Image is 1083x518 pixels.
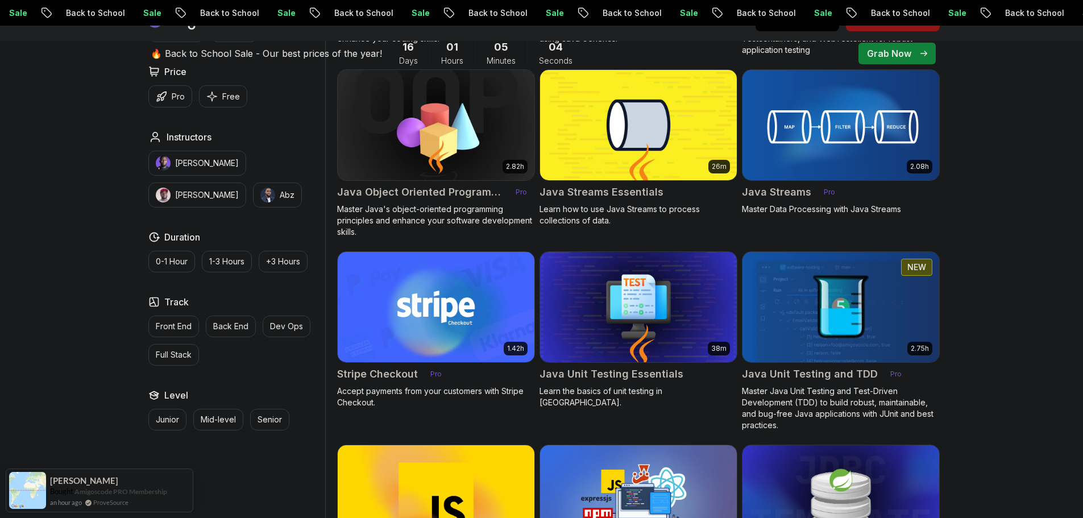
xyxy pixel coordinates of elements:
[883,368,908,380] p: Pro
[965,7,1043,19] p: Back to School
[259,251,308,272] button: +3 Hours
[253,183,302,208] button: instructor imgAbz
[742,252,939,362] img: Java Unit Testing and TDD card
[540,204,737,226] p: Learn how to use Java Streams to process collections of data.
[535,67,741,183] img: Java Streams Essentials card
[50,487,73,496] span: Bought
[164,295,189,309] h2: Track
[441,55,463,67] span: Hours
[151,47,382,60] p: 🔥 Back to School Sale - Our best prices of the year!
[494,39,508,55] span: 5 Minutes
[506,162,524,171] p: 2.82h
[549,39,563,55] span: 4 Seconds
[742,69,940,215] a: Java Streams card2.08hJava StreamsProMaster Data Processing with Java Streams
[156,256,188,267] p: 0-1 Hour
[774,7,811,19] p: Sale
[337,251,535,408] a: Stripe Checkout card1.42hStripe CheckoutProAccept payments from your customers with Stripe Checkout.
[74,487,167,496] a: Amigoscode PRO Membership
[540,386,737,408] p: Learn the basics of unit testing in [GEOGRAPHIC_DATA].
[193,409,243,430] button: Mid-level
[907,262,926,273] p: NEW
[148,85,192,107] button: Pro
[640,7,677,19] p: Sale
[213,321,248,332] p: Back End
[338,70,534,180] img: Java Object Oriented Programming card
[266,256,300,267] p: +3 Hours
[201,414,236,425] p: Mid-level
[172,91,185,102] p: Pro
[742,386,940,431] p: Master Java Unit Testing and Test-Driven Development (TDD) to build robust, maintainable, and bug...
[337,184,503,200] h2: Java Object Oriented Programming
[539,55,572,67] span: Seconds
[93,498,128,507] a: ProveSource
[103,7,140,19] p: Sale
[156,349,192,360] p: Full Stack
[712,162,727,171] p: 26m
[260,188,275,202] img: instructor img
[250,409,289,430] button: Senior
[540,366,683,382] h2: Java Unit Testing Essentials
[742,204,940,215] p: Master Data Processing with Java Streams
[263,316,310,337] button: Dev Ops
[429,7,506,19] p: Back to School
[867,47,911,60] p: Grab Now
[160,7,238,19] p: Back to School
[742,70,939,180] img: Java Streams card
[908,7,945,19] p: Sale
[148,183,246,208] button: instructor img[PERSON_NAME]
[202,251,252,272] button: 1-3 Hours
[540,251,737,408] a: Java Unit Testing Essentials card38mJava Unit Testing EssentialsLearn the basics of unit testing ...
[148,316,199,337] button: Front End
[563,7,640,19] p: Back to School
[175,158,239,169] p: [PERSON_NAME]
[742,251,940,431] a: Java Unit Testing and TDD card2.75hNEWJava Unit Testing and TDDProMaster Java Unit Testing and Te...
[540,252,737,362] img: Java Unit Testing Essentials card
[175,189,239,201] p: [PERSON_NAME]
[148,344,199,366] button: Full Stack
[156,321,192,332] p: Front End
[424,368,449,380] p: Pro
[403,39,414,55] span: 16 Days
[156,188,171,202] img: instructor img
[294,7,372,19] p: Back to School
[507,344,524,353] p: 1.42h
[337,366,418,382] h2: Stripe Checkout
[338,252,534,362] img: Stripe Checkout card
[164,388,188,402] h2: Level
[910,162,929,171] p: 2.08h
[222,91,240,102] p: Free
[280,189,294,201] p: Abz
[148,409,186,430] button: Junior
[742,184,811,200] h2: Java Streams
[156,156,171,171] img: instructor img
[399,55,418,67] span: Days
[148,151,246,176] button: instructor img[PERSON_NAME]
[697,7,774,19] p: Back to School
[337,386,535,408] p: Accept payments from your customers with Stripe Checkout.
[337,69,535,238] a: Java Object Oriented Programming card2.82hJava Object Oriented ProgrammingProMaster Java's object...
[372,7,408,19] p: Sale
[540,184,663,200] h2: Java Streams Essentials
[1043,7,1079,19] p: Sale
[156,414,179,425] p: Junior
[817,187,842,198] p: Pro
[199,85,247,107] button: Free
[9,472,46,509] img: provesource social proof notification image
[50,498,82,507] span: an hour ago
[831,7,908,19] p: Back to School
[506,7,542,19] p: Sale
[911,344,929,353] p: 2.75h
[540,69,737,226] a: Java Streams Essentials card26mJava Streams EssentialsLearn how to use Java Streams to process co...
[337,204,535,238] p: Master Java's object-oriented programming principles and enhance your software development skills.
[711,344,727,353] p: 38m
[148,251,195,272] button: 0-1 Hour
[270,321,303,332] p: Dev Ops
[26,7,103,19] p: Back to School
[487,55,516,67] span: Minutes
[509,187,534,198] p: Pro
[164,230,200,244] h2: Duration
[742,366,878,382] h2: Java Unit Testing and TDD
[238,7,274,19] p: Sale
[209,256,244,267] p: 1-3 Hours
[206,316,256,337] button: Back End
